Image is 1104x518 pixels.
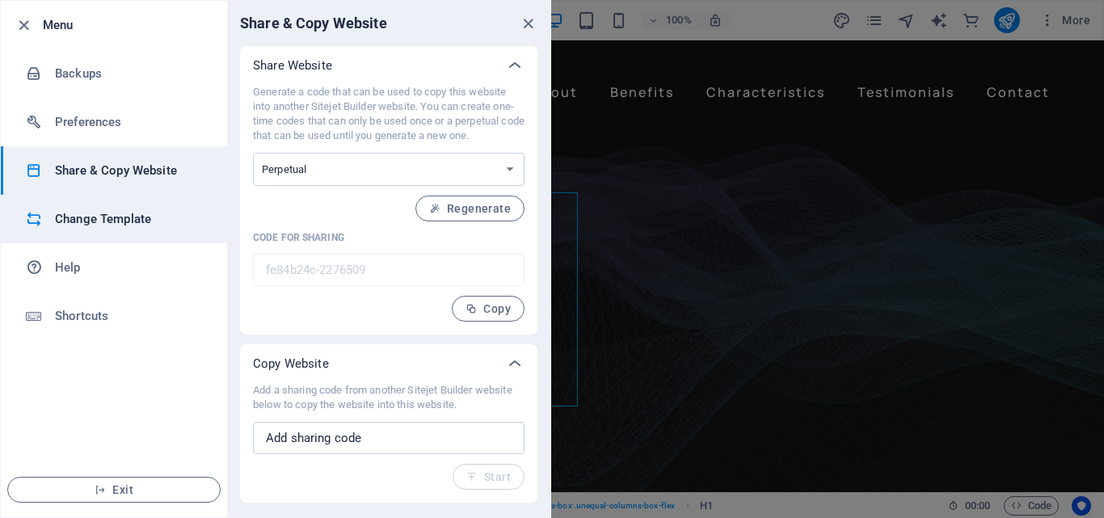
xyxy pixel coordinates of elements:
[55,306,204,326] h6: Shortcuts
[55,258,204,277] h6: Help
[429,202,511,215] span: Regenerate
[253,356,329,372] p: Copy Website
[21,483,207,496] span: Exit
[253,57,332,74] p: Share Website
[253,85,525,143] p: Generate a code that can be used to copy this website into another Sitejet Builder website. You c...
[415,196,525,221] button: Regenerate
[55,209,204,229] h6: Change Template
[55,64,204,83] h6: Backups
[240,344,537,383] div: Copy Website
[240,14,387,33] h6: Share & Copy Website
[1,243,227,292] a: Help
[55,161,204,180] h6: Share & Copy Website
[452,296,525,322] button: Copy
[253,383,525,412] p: Add a sharing code from another Sitejet Builder website below to copy the website into this website.
[253,231,525,244] p: Code for sharing
[240,46,537,85] div: Share Website
[518,14,537,33] button: close
[55,112,204,132] h6: Preferences
[43,15,214,35] h6: Menu
[7,477,221,503] button: Exit
[253,422,525,454] input: Add sharing code
[466,302,511,315] span: Copy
